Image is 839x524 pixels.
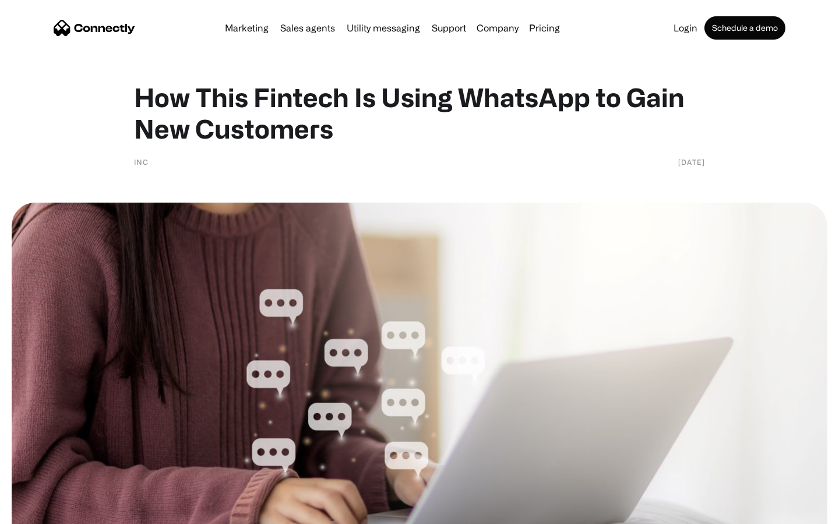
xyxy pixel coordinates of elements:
[342,23,425,33] a: Utility messaging
[678,156,705,168] div: [DATE]
[220,23,273,33] a: Marketing
[23,504,70,520] ul: Language list
[54,19,135,37] a: home
[524,23,565,33] a: Pricing
[704,16,785,40] a: Schedule a demo
[12,504,70,520] aside: Language selected: English
[427,23,471,33] a: Support
[669,23,702,33] a: Login
[473,20,522,36] div: Company
[134,156,149,168] div: INC
[134,82,705,144] h1: How This Fintech Is Using WhatsApp to Gain New Customers
[477,20,519,36] div: Company
[276,23,340,33] a: Sales agents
